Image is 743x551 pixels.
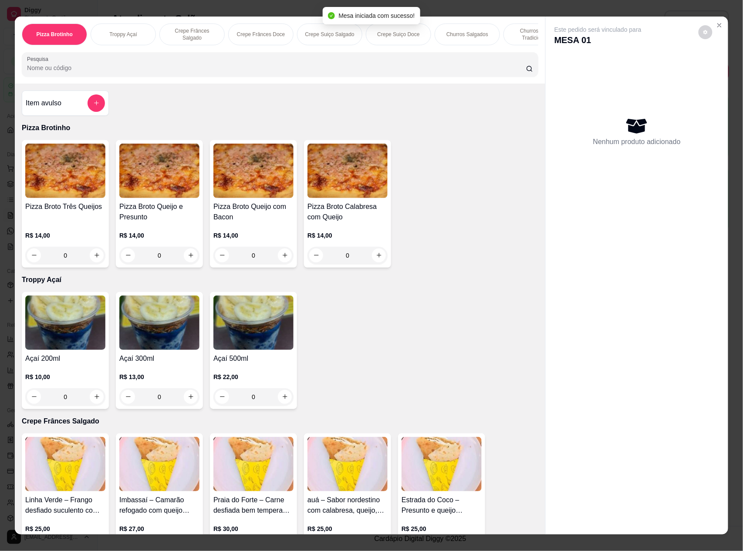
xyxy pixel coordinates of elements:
button: increase-product-quantity [372,249,386,262]
p: Crepe Frânces Doce [237,31,285,38]
p: R$ 14,00 [25,231,105,240]
h4: Linha Verde – Frango desfiado suculento com queijo mussarela, cream cheese e o toque especial do ... [25,495,105,516]
p: R$ 25,00 [307,524,388,533]
p: R$ 13,00 [119,373,199,381]
p: R$ 14,00 [213,231,294,240]
p: Crepe Frânces Salgado [22,416,538,427]
img: product-image [213,296,294,350]
button: increase-product-quantity [278,249,292,262]
p: MESA 01 [554,34,642,46]
h4: Pizza Broto Três Queijos [25,202,105,212]
img: product-image [119,144,199,198]
img: product-image [307,437,388,491]
p: Troppy Açaí [22,275,538,285]
p: Pizza Brotinho [36,31,72,38]
button: increase-product-quantity [184,249,198,262]
p: Este pedido será vinculado para [554,25,642,34]
p: Pizza Brotinho [22,123,538,133]
p: Crepe Suiço Doce [377,31,419,38]
h4: Item avulso [26,98,61,108]
p: R$ 25,00 [25,524,105,533]
span: Mesa iniciada com sucesso! [338,12,415,19]
button: decrease-product-quantity [699,25,713,39]
p: R$ 30,00 [213,524,294,533]
button: add-separate-item [88,94,105,112]
p: R$ 14,00 [307,231,388,240]
p: Churros Doce Tradicionais [511,27,561,41]
button: decrease-product-quantity [309,249,323,262]
button: decrease-product-quantity [27,249,41,262]
h4: Açaí 500ml [213,353,294,364]
h4: Praia do Forte – Carne desfiada bem temperada, com queijo mussarela, banana ,cebola caramelizada ... [213,495,294,516]
span: check-circle [328,12,335,19]
h4: auá – Sabor nordestino com calabresa, queijo, cream cheese, tomate e milho amarelo. Uma combinaçã... [307,495,388,516]
input: Pesquisa [27,64,526,72]
p: Crepe Frânces Salgado [167,27,217,41]
img: product-image [213,144,294,198]
button: increase-product-quantity [90,249,104,262]
h4: Pizza Broto Queijo e Presunto [119,202,199,222]
p: Crepe Suiço Salgado [305,31,354,38]
p: R$ 25,00 [402,524,482,533]
img: product-image [119,296,199,350]
h4: Açaí 200ml [25,353,105,364]
img: product-image [402,437,482,491]
h4: Açaí 300ml [119,353,199,364]
h4: Imbassaí – Camarão refogado com queijo mussarela e cream cheese. Delicioso e refinado! [119,495,199,516]
p: R$ 14,00 [119,231,199,240]
button: decrease-product-quantity [121,249,135,262]
p: Churros Salgados [446,31,488,38]
h4: Estrada do Coco – Presunto e queijo mussarela com orégano e um toque cremoso de cream cheese. Tra... [402,495,482,516]
p: Troppy Açaí [109,31,137,38]
p: Nenhum produto adicionado [593,137,681,147]
label: Pesquisa [27,55,51,63]
img: product-image [119,437,199,491]
img: product-image [25,144,105,198]
img: product-image [25,296,105,350]
h4: Pizza Broto Queijo com Bacon [213,202,294,222]
button: Close [713,18,726,32]
img: product-image [213,437,294,491]
img: product-image [307,144,388,198]
h4: Pizza Broto Calabresa com Queijo [307,202,388,222]
img: product-image [25,437,105,491]
p: R$ 27,00 [119,524,199,533]
p: R$ 10,00 [25,373,105,381]
button: decrease-product-quantity [215,249,229,262]
p: R$ 22,00 [213,373,294,381]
